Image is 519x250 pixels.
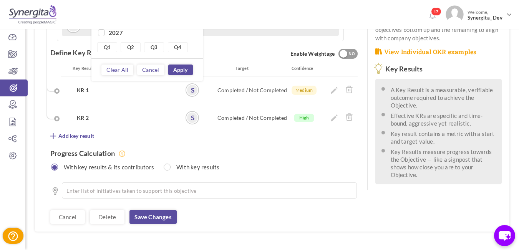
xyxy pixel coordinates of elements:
img: Logo [9,5,56,24]
h4: Progress Calculation [50,149,358,157]
a: Q4 [168,42,188,52]
label: With key results [167,161,223,171]
h3: Key Results [375,65,502,73]
h4: KR 2 [77,114,162,122]
span: Enable Weightage [290,49,357,60]
a: Q2 [121,42,141,52]
label: 2027 [109,29,123,36]
h4: KR 1 [77,86,162,94]
div: Target [202,65,274,72]
label: Completed / Not Completed [217,86,287,94]
button: chat-button [494,225,515,246]
span: Welcome, [464,5,506,25]
a: View Individual OKR examples [375,48,477,56]
span: Synergita_ Dev [468,15,504,21]
span: Medium [292,86,316,95]
a: Delete [90,210,124,224]
div: NO [346,51,358,58]
span: High [294,114,315,122]
a: Notifications [426,10,439,22]
span: 17 [431,7,441,16]
label: Completed / Not Completed [217,114,287,122]
label: Define Key Results [50,49,111,56]
li: Key Results measure progress towards the Objective — like a signpost that shows how close you are... [391,146,496,179]
a: Save changes [129,210,176,224]
a: Q3 [144,42,164,52]
img: Photo [446,5,464,23]
a: Clear All [101,65,133,75]
a: Q1 [97,42,117,52]
div: Confidence [274,65,320,72]
li: A Key Result is a measurable, verifiable outcome required to achieve the Objective. [391,84,496,109]
li: Key result contains a metric with a start and target value. [391,128,496,145]
span: Add key result [58,132,94,140]
a: Cancel [137,65,164,75]
div: Key Result [67,65,182,72]
li: Effective KRs are specific and time-bound, aggressive yet realistic. [391,110,496,127]
a: Cancel [50,210,85,224]
a: S [186,84,198,96]
a: Apply [168,65,193,75]
i: Initiatives [50,186,60,196]
label: With key results & its contributors [54,161,158,171]
a: Photo Welcome,Synergita_ Dev [443,2,515,25]
a: S [186,112,198,124]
